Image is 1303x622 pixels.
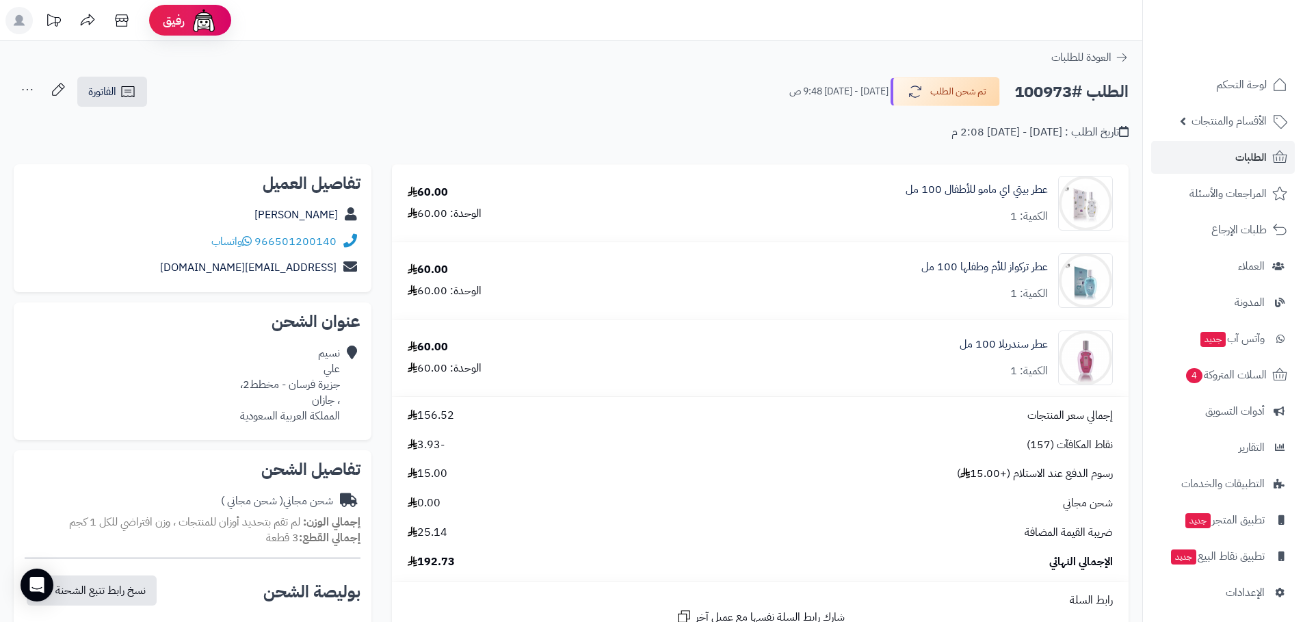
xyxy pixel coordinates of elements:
[36,7,70,38] a: تحديثات المنصة
[211,233,252,250] a: واتساب
[1051,49,1111,66] span: العودة للطلبات
[1151,286,1295,319] a: المدونة
[408,185,448,200] div: 60.00
[69,514,300,530] span: لم تقم بتحديد أوزان للمنتجات ، وزن افتراضي للكل 1 كجم
[1151,504,1295,536] a: تطبيق المتجرجديد
[1151,213,1295,246] a: طلبات الإرجاع
[1235,148,1267,167] span: الطلبات
[1014,78,1129,106] h2: الطلب #100973
[299,530,360,546] strong: إجمالي القطع:
[1235,293,1265,312] span: المدونة
[254,207,338,223] a: [PERSON_NAME]
[397,593,1123,608] div: رابط السلة
[1151,359,1295,391] a: السلات المتروكة4
[1151,68,1295,101] a: لوحة التحكم
[1171,549,1196,565] span: جديد
[1181,474,1265,493] span: التطبيقات والخدمات
[408,283,482,299] div: الوحدة: 60.00
[408,262,448,278] div: 60.00
[1025,525,1113,541] span: ضريبة القيمة المضافة
[25,175,360,192] h2: تفاصيل العميل
[921,259,1048,275] a: عطر تركواز للأم وطفلها 100 مل
[221,493,333,509] div: شحن مجاني
[1151,250,1295,283] a: العملاء
[957,466,1113,482] span: رسوم الدفع عند الاستلام (+15.00 )
[408,339,448,355] div: 60.00
[1192,112,1267,131] span: الأقسام والمنتجات
[1238,257,1265,276] span: العملاء
[1010,286,1048,302] div: الكمية: 1
[906,182,1048,198] a: عطر بيتي اي مامو للأطفال 100 مل
[408,466,447,482] span: 15.00
[408,437,445,453] span: -3.93
[27,575,157,606] button: نسخ رابط تتبع الشحنة
[1185,365,1267,385] span: السلات المتروكة
[1189,184,1267,203] span: المراجعات والأسئلة
[1205,402,1265,421] span: أدوات التسويق
[25,313,360,330] h2: عنوان الشحن
[221,493,283,509] span: ( شحن مجاني )
[1226,583,1265,602] span: الإعدادات
[408,206,482,222] div: الوحدة: 60.00
[1184,510,1265,530] span: تطبيق المتجر
[891,77,1000,106] button: تم شحن الطلب
[88,83,116,100] span: الفاتورة
[21,569,53,601] div: Open Intercom Messenger
[1151,540,1295,573] a: تطبيق نقاط البيعجديد
[408,525,447,541] span: 25.14
[1186,368,1202,383] span: 4
[1199,329,1265,348] span: وآتس آب
[1151,177,1295,210] a: المراجعات والأسئلة
[25,461,360,478] h2: تفاصيل الشحن
[266,530,360,546] small: 3 قطعة
[960,337,1048,352] a: عطر سندريلا 100 مل
[1185,513,1211,528] span: جديد
[1059,176,1112,231] img: 1650631713-DSC_0675-10-f-90x90.jpg
[1170,547,1265,566] span: تطبيق نقاط البيع
[240,346,340,424] div: نسيم علي جزيرة فرسان - مخطط2، ، جازان المملكة العربية السعودية
[408,408,454,424] span: 156.52
[77,77,147,107] a: الفاتورة
[160,259,337,276] a: [EMAIL_ADDRESS][DOMAIN_NAME]
[303,514,360,530] strong: إجمالي الوزن:
[1063,495,1113,511] span: شحن مجاني
[1027,437,1113,453] span: نقاط المكافآت (157)
[1049,554,1113,570] span: الإجمالي النهائي
[1239,438,1265,457] span: التقارير
[1211,220,1267,239] span: طلبات الإرجاع
[1151,431,1295,464] a: التقارير
[1151,322,1295,355] a: وآتس آبجديد
[1200,332,1226,347] span: جديد
[1216,75,1267,94] span: لوحة التحكم
[1151,395,1295,428] a: أدوات التسويق
[1151,576,1295,609] a: الإعدادات
[1059,253,1112,308] img: 1663509402-DSC_0694-6-f-90x90.jpg
[1010,209,1048,224] div: الكمية: 1
[1010,363,1048,379] div: الكمية: 1
[408,361,482,376] div: الوحدة: 60.00
[254,233,337,250] a: 966501200140
[1051,49,1129,66] a: العودة للطلبات
[1210,37,1290,66] img: logo-2.png
[951,125,1129,140] div: تاريخ الطلب : [DATE] - [DATE] 2:08 م
[263,584,360,600] h2: بوليصة الشحن
[1059,331,1112,385] img: 1744740928-1N%20(19)-90x90.png
[1151,141,1295,174] a: الطلبات
[190,7,218,34] img: ai-face.png
[1151,467,1295,500] a: التطبيقات والخدمات
[408,495,440,511] span: 0.00
[55,582,146,599] span: نسخ رابط تتبع الشحنة
[789,85,889,99] small: [DATE] - [DATE] 9:48 ص
[163,12,185,29] span: رفيق
[1027,408,1113,424] span: إجمالي سعر المنتجات
[408,554,455,570] span: 192.73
